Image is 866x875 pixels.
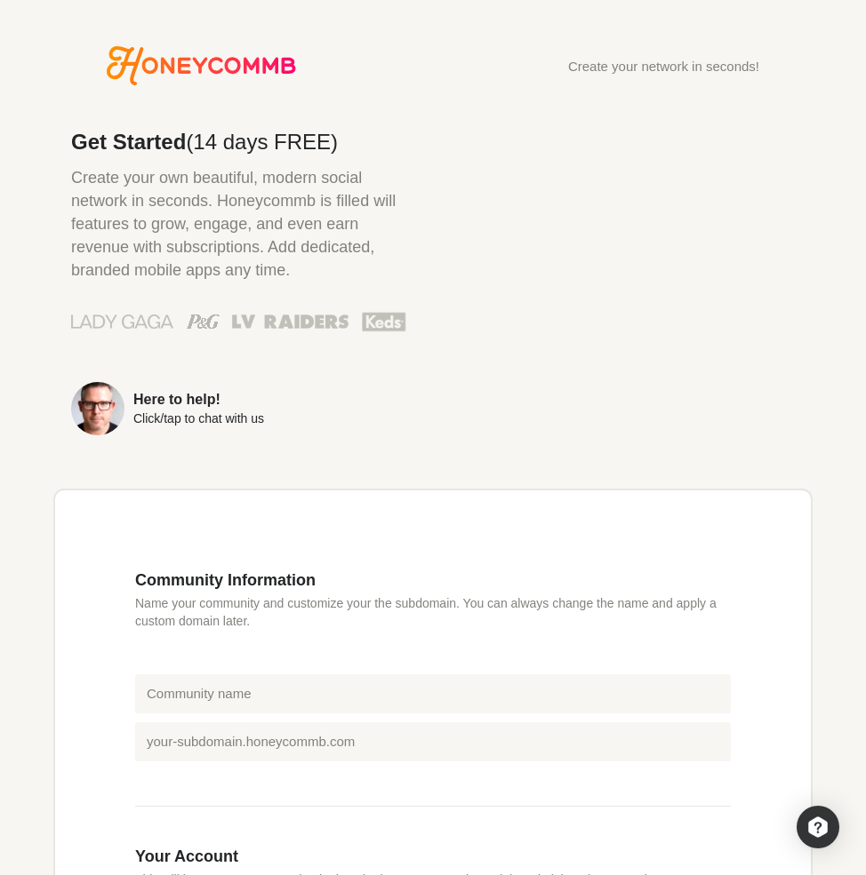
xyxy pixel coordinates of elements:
h3: Community Information [135,570,731,590]
a: Here to help!Click/tap to chat with us [71,382,406,435]
img: Keds [362,310,406,333]
div: Create your network in seconds! [568,60,759,73]
h2: Get Started [71,131,406,153]
span: (14 days FREE) [186,130,338,154]
img: Lady Gaga [71,308,173,335]
p: Create your own beautiful, modern social network in seconds. Honeycommb is filled will features t... [71,166,406,282]
input: Community name [135,674,731,713]
img: Sean [71,382,124,435]
div: Click/tap to chat with us [133,412,264,425]
a: Go to Honeycommb homepage [107,46,296,85]
h3: Your Account [135,847,731,866]
img: Procter & Gamble [187,314,220,329]
img: Las Vegas Raiders [232,314,349,329]
div: Here to help! [133,393,264,407]
input: your-subdomain.honeycommb.com [135,722,731,761]
div: Open Intercom Messenger [797,806,839,848]
p: Name your community and customize your the subdomain. You can always change the name and apply a ... [135,594,731,630]
svg: Honeycommb [107,46,296,85]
